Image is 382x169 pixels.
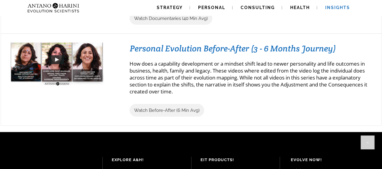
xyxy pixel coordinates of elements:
p: How does a capability development or a mindset shift lead to newer personality and life outcomes ... [130,60,372,95]
span: Insights [325,5,350,10]
h4: EIT Products! [201,157,271,163]
span: Personal [198,5,225,10]
h3: Personal Evolution Before-After (3 - 6 Months Journey) [130,43,372,54]
img: Priety_Baney [10,33,104,86]
span: Watch Documentaries (40 Min Avg) [134,16,208,21]
h4: Explore A&H! [112,157,182,163]
span: Health [290,5,310,10]
a: Watch Before-After (6 Min Avg) [130,104,204,117]
h4: Evolve Now! [291,157,368,163]
span: Strategy [157,5,183,10]
a: Watch Documentaries (40 Min Avg) [130,12,212,25]
span: Consulting [241,5,275,10]
span: Watch Before-After (6 Min Avg) [134,108,200,113]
